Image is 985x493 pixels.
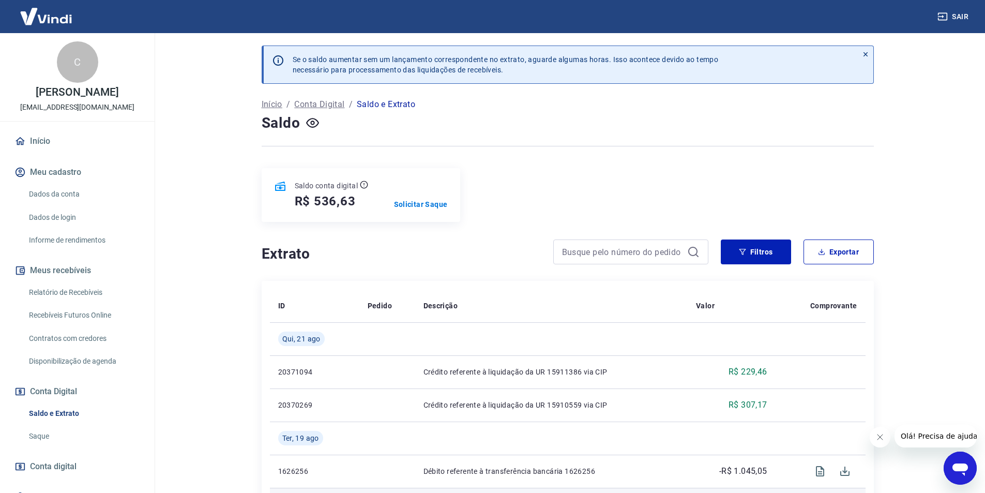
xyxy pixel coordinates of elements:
button: Meu cadastro [12,161,142,184]
p: 20371094 [278,367,351,377]
p: / [286,98,290,111]
p: ID [278,301,285,311]
span: Ter, 19 ago [282,433,319,443]
button: Exportar [804,240,874,264]
a: Disponibilização de agenda [25,351,142,372]
input: Busque pelo número do pedido [562,244,683,260]
h4: Extrato [262,244,541,264]
img: Vindi [12,1,80,32]
p: [EMAIL_ADDRESS][DOMAIN_NAME] [20,102,134,113]
a: Solicitar Saque [394,199,448,210]
a: Conta Digital [294,98,344,111]
span: Qui, 21 ago [282,334,321,344]
button: Filtros [721,240,791,264]
a: Informe de rendimentos [25,230,142,251]
iframe: Fechar mensagem [870,427,890,447]
p: Saldo e Extrato [357,98,415,111]
p: -R$ 1.045,05 [719,465,767,477]
p: R$ 307,17 [729,399,767,411]
a: Conta digital [12,455,142,478]
button: Conta Digital [12,380,142,403]
p: / [349,98,353,111]
iframe: Mensagem da empresa [895,425,977,447]
a: Saque [25,426,142,447]
p: Valor [696,301,715,311]
a: Recebíveis Futuros Online [25,305,142,326]
span: Download [832,459,857,484]
h5: R$ 536,63 [295,193,356,210]
p: Crédito referente à liquidação da UR 15911386 via CIP [423,367,679,377]
span: Olá! Precisa de ajuda? [6,7,87,16]
span: Visualizar [808,459,832,484]
p: 1626256 [278,466,351,476]
p: Comprovante [810,301,857,311]
h4: Saldo [262,113,300,133]
button: Meus recebíveis [12,259,142,282]
a: Relatório de Recebíveis [25,282,142,303]
iframe: Botão para abrir a janela de mensagens [944,452,977,485]
div: C [57,41,98,83]
button: Sair [935,7,973,26]
a: Dados de login [25,207,142,228]
span: Conta digital [30,459,77,474]
p: [PERSON_NAME] [36,87,118,98]
a: Início [262,98,282,111]
p: Pedido [368,301,392,311]
a: Saldo e Extrato [25,403,142,424]
p: Descrição [423,301,458,311]
a: Contratos com credores [25,328,142,349]
a: Dados da conta [25,184,142,205]
p: R$ 229,46 [729,366,767,378]
p: Débito referente à transferência bancária 1626256 [423,466,679,476]
p: Se o saldo aumentar sem um lançamento correspondente no extrato, aguarde algumas horas. Isso acon... [293,54,719,75]
p: 20370269 [278,400,351,410]
p: Crédito referente à liquidação da UR 15910559 via CIP [423,400,679,410]
p: Saldo conta digital [295,181,358,191]
a: Início [12,130,142,153]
